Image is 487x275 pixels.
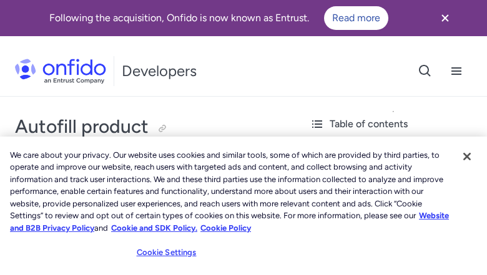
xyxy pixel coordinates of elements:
[127,240,205,265] button: Cookie Settings
[453,143,481,170] button: Close
[422,2,468,34] button: Close banner
[324,6,388,30] a: Read more
[438,11,453,26] svg: Close banner
[15,6,422,30] div: Following the acquisition, Onfido is now known as Entrust.
[10,149,453,234] div: We care about your privacy. Our website uses cookies and similar tools, some of which are provide...
[111,223,197,233] a: Cookie and SDK Policy.
[441,55,472,87] button: Open navigation menu button
[418,64,433,79] svg: Open search button
[15,59,106,84] img: Onfido Logo
[449,64,464,79] svg: Open navigation menu button
[200,223,251,233] a: Cookie Policy
[410,55,441,87] button: Open search button
[15,114,285,139] h1: Autofill product
[310,117,477,132] div: Table of contents
[122,61,197,81] h1: Developers
[10,211,449,233] a: More information about our cookie policy., opens in a new tab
